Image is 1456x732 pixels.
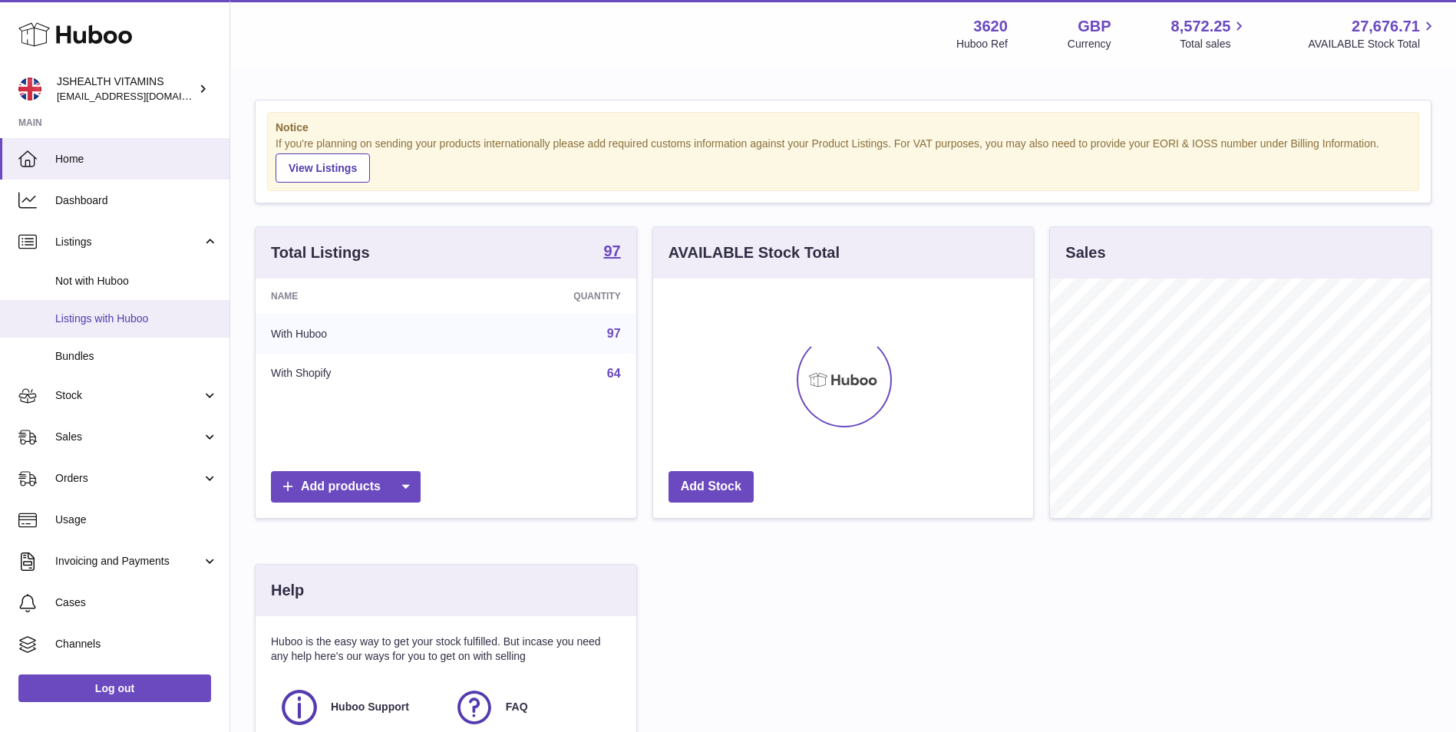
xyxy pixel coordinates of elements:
strong: GBP [1078,16,1111,37]
span: Orders [55,471,202,486]
span: Stock [55,388,202,403]
a: 27,676.71 AVAILABLE Stock Total [1308,16,1438,51]
th: Name [256,279,461,314]
div: If you're planning on sending your products internationally please add required customs informati... [276,137,1411,183]
strong: Notice [276,120,1411,135]
span: AVAILABLE Stock Total [1308,37,1438,51]
span: 27,676.71 [1352,16,1420,37]
span: Invoicing and Payments [55,554,202,569]
a: 64 [607,367,621,380]
div: Currency [1068,37,1111,51]
p: Huboo is the easy way to get your stock fulfilled. But incase you need any help here's our ways f... [271,635,621,664]
strong: 97 [603,243,620,259]
a: View Listings [276,153,370,183]
a: 97 [607,327,621,340]
a: Huboo Support [279,687,438,728]
div: Huboo Ref [956,37,1008,51]
span: Dashboard [55,193,218,208]
th: Quantity [461,279,636,314]
a: Add Stock [669,471,754,503]
h3: Sales [1065,242,1105,263]
span: Listings with Huboo [55,312,218,326]
span: Total sales [1180,37,1248,51]
span: Home [55,152,218,167]
div: JSHEALTH VITAMINS [57,74,195,104]
span: Channels [55,637,218,651]
span: Sales [55,430,202,444]
span: FAQ [506,700,528,714]
a: Log out [18,674,211,702]
span: Not with Huboo [55,274,218,289]
h3: Help [271,580,304,601]
span: Cases [55,595,218,610]
img: internalAdmin-3620@internal.huboo.com [18,77,41,101]
span: Listings [55,235,202,249]
span: Huboo Support [331,700,409,714]
a: Add products [271,471,421,503]
span: [EMAIL_ADDRESS][DOMAIN_NAME] [57,90,226,102]
a: 97 [603,243,620,262]
a: 8,572.25 Total sales [1171,16,1249,51]
span: Usage [55,513,218,527]
span: 8,572.25 [1171,16,1231,37]
td: With Huboo [256,314,461,354]
h3: AVAILABLE Stock Total [669,242,840,263]
strong: 3620 [973,16,1008,37]
span: Bundles [55,349,218,364]
h3: Total Listings [271,242,370,263]
td: With Shopify [256,354,461,394]
a: FAQ [454,687,613,728]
